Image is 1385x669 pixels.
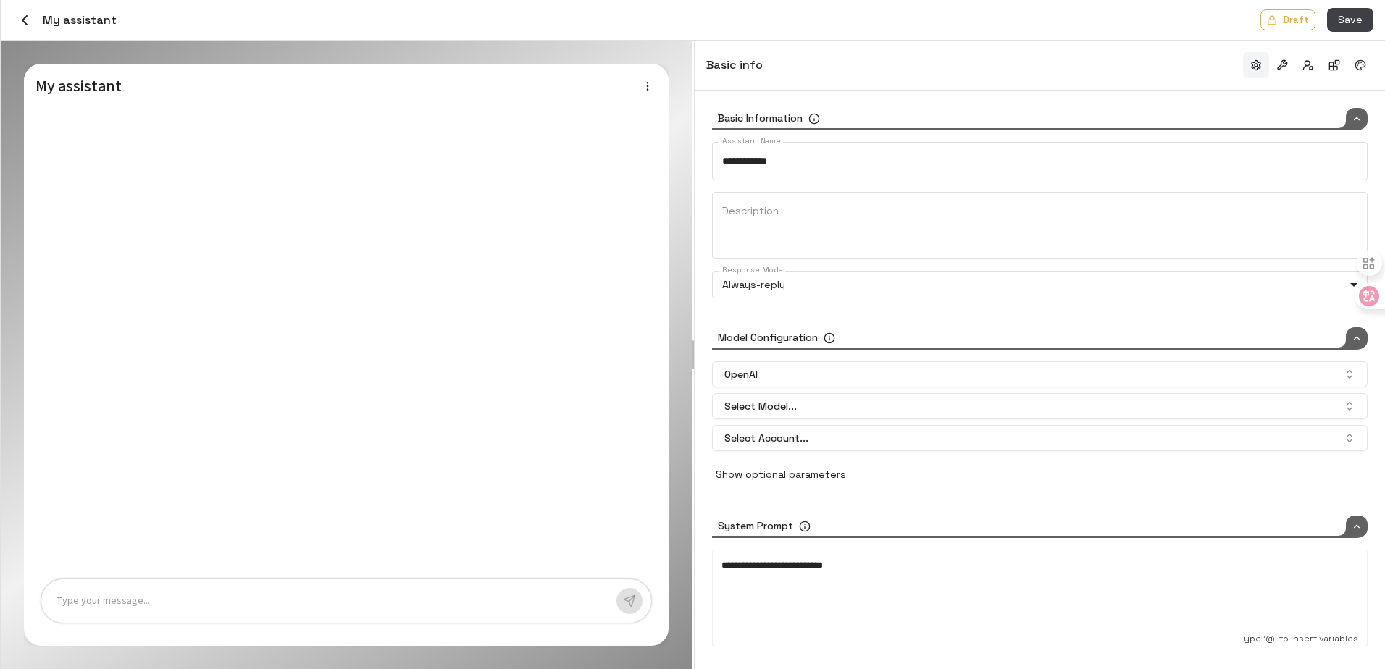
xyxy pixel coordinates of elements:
h5: My assistant [35,75,501,96]
button: Basic info [1243,52,1269,78]
label: Assistant Name [722,135,780,146]
button: Access [1295,52,1321,78]
h6: Basic info [706,56,763,75]
label: Response Mode [722,264,783,275]
span: Type '@' to insert variables [1239,631,1358,647]
button: Show optional parameters [712,463,850,487]
h6: System Prompt [718,518,793,534]
button: OpenAI [712,361,1368,387]
button: Select Model... [712,393,1368,419]
button: Tools [1269,52,1295,78]
h6: Basic Information [718,111,803,127]
h6: Model Configuration [718,330,818,346]
button: Branding [1347,52,1373,78]
p: Always-reply [722,277,1344,293]
button: Integrations [1321,52,1347,78]
button: Select Account... [712,425,1368,451]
